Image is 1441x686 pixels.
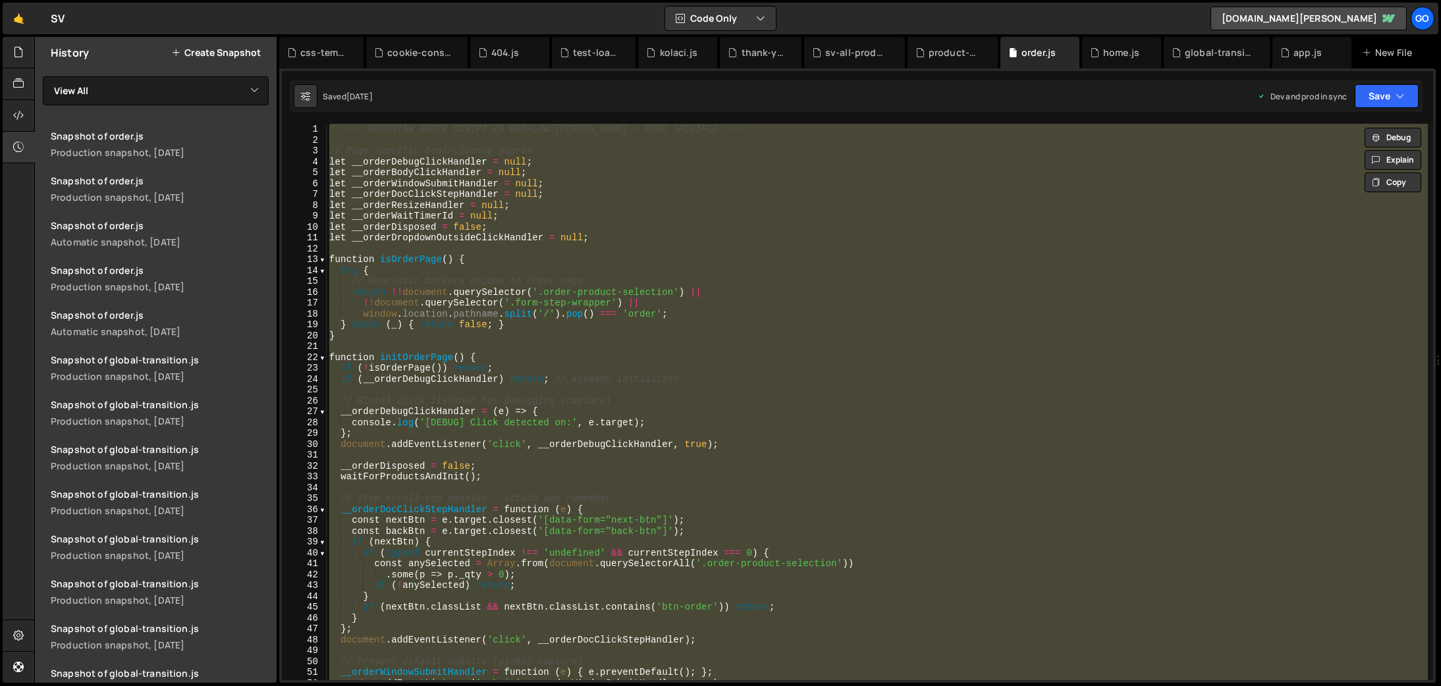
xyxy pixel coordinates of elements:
[51,370,269,383] div: Production snapshot, [DATE]
[282,124,327,135] div: 1
[1362,46,1417,59] div: New File
[43,211,277,256] a: Snapshot of order.js Automatic snapshot, [DATE]
[43,569,277,614] a: Snapshot of global-transition.js Production snapshot, [DATE]
[282,244,327,255] div: 12
[51,174,269,187] div: Snapshot of order.js
[51,354,269,366] div: Snapshot of global-transition.js
[742,46,786,59] div: thank-you.js
[51,577,269,590] div: Snapshot of global-transition.js
[282,396,327,407] div: 26
[282,406,327,417] div: 27
[660,46,697,59] div: kolaci.js
[1411,7,1434,30] a: go
[43,480,277,525] a: Snapshot of global-transition.js Production snapshot, [DATE]
[1365,172,1421,192] button: Copy
[51,398,269,411] div: Snapshot of global-transition.js
[51,146,269,159] div: Production snapshot, [DATE]
[282,558,327,569] div: 41
[43,614,277,659] a: Snapshot of global-transition.js Production snapshot, [DATE]
[282,548,327,559] div: 40
[282,319,327,330] div: 19
[51,443,269,456] div: Snapshot of global-transition.js
[282,569,327,581] div: 42
[323,91,373,102] div: Saved
[1021,46,1056,59] div: order.js
[282,428,327,439] div: 29
[282,450,327,461] div: 31
[3,3,35,34] a: 🤙
[825,46,889,59] div: sv-all-products.js
[51,594,269,606] div: Production snapshot, [DATE]
[665,7,776,30] button: Code Only
[282,667,327,678] div: 51
[282,602,327,613] div: 45
[282,167,327,178] div: 5
[51,622,269,635] div: Snapshot of global-transition.js
[387,46,451,59] div: cookie-consent.js
[1365,150,1421,170] button: Explain
[282,623,327,635] div: 47
[51,280,269,293] div: Production snapshot, [DATE]
[43,435,277,480] a: Snapshot of global-transition.js Production snapshot, [DATE]
[282,330,327,342] div: 20
[1210,7,1407,30] a: [DOMAIN_NAME][PERSON_NAME]
[51,11,65,26] div: SV
[1103,46,1139,59] div: home.js
[43,122,277,167] a: Snapshot of order.js Production snapshot, [DATE]
[1365,128,1421,147] button: Debug
[282,254,327,265] div: 13
[282,287,327,298] div: 16
[282,298,327,309] div: 17
[282,232,327,244] div: 11
[51,460,269,472] div: Production snapshot, [DATE]
[282,645,327,656] div: 49
[282,493,327,504] div: 35
[573,46,620,59] div: test-loader.js
[51,667,269,679] div: Snapshot of global-transition.js
[43,525,277,569] a: Snapshot of global-transition.js Production snapshot, [DATE]
[51,264,269,277] div: Snapshot of order.js
[282,417,327,429] div: 28
[51,191,269,203] div: Production snapshot, [DATE]
[51,130,269,142] div: Snapshot of order.js
[1293,46,1322,59] div: app.js
[282,352,327,363] div: 22
[300,46,348,59] div: css-temp.css
[282,483,327,494] div: 34
[282,526,327,537] div: 38
[51,488,269,500] div: Snapshot of global-transition.js
[51,325,269,338] div: Automatic snapshot, [DATE]
[491,46,519,59] div: 404.js
[282,265,327,277] div: 14
[43,301,277,346] a: Snapshot of order.js Automatic snapshot, [DATE]
[282,135,327,146] div: 2
[51,504,269,517] div: Production snapshot, [DATE]
[282,461,327,472] div: 32
[51,219,269,232] div: Snapshot of order.js
[1257,91,1347,102] div: Dev and prod in sync
[282,374,327,385] div: 24
[282,222,327,233] div: 10
[282,580,327,591] div: 43
[1355,84,1419,108] button: Save
[282,613,327,624] div: 46
[282,635,327,646] div: 48
[282,439,327,450] div: 30
[282,591,327,602] div: 44
[43,167,277,211] a: Snapshot of order.js Production snapshot, [DATE]
[43,390,277,435] a: Snapshot of global-transition.js Production snapshot, [DATE]
[51,236,269,248] div: Automatic snapshot, [DATE]
[282,515,327,526] div: 37
[282,200,327,211] div: 8
[51,533,269,545] div: Snapshot of global-transition.js
[282,178,327,190] div: 6
[282,363,327,374] div: 23
[282,341,327,352] div: 21
[929,46,982,59] div: product-new.js
[282,504,327,515] div: 36
[43,256,277,301] a: Snapshot of order.js Production snapshot, [DATE]
[43,346,277,390] a: Snapshot of global-transition.js Production snapshot, [DATE]
[51,639,269,651] div: Production snapshot, [DATE]
[1185,46,1254,59] div: global-transition.js
[282,384,327,396] div: 25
